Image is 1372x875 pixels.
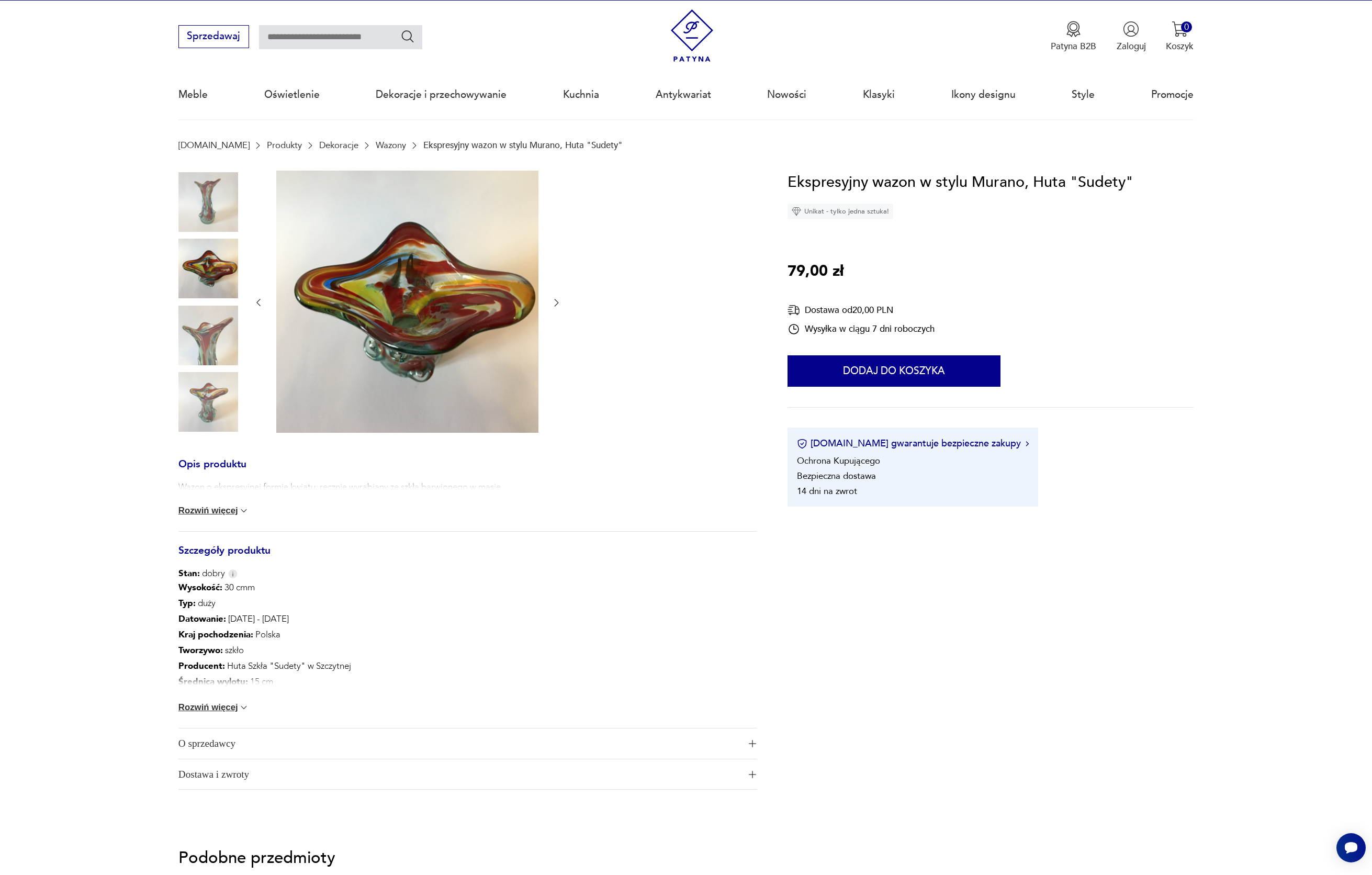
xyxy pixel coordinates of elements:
[863,71,895,119] a: Klasyki
[792,207,801,216] img: Ikona diamentu
[267,140,302,150] a: Produkty
[563,71,599,119] a: Kuchnia
[178,611,400,627] p: [DATE] - [DATE]
[264,71,320,119] a: Oświetlenie
[1172,21,1188,37] img: Ikona koszyka
[1065,21,1082,37] img: Ikona medalu
[178,567,225,580] span: dobry
[1051,21,1096,52] button: Patyna B2B
[178,676,248,688] b: Średnica wylotu :
[178,643,400,658] p: szkło
[178,25,249,48] button: Sprzedawaj
[178,644,223,656] b: Tworzywo :
[178,567,200,579] b: Stan:
[376,71,507,119] a: Dekoracje i przechowywanie
[1123,21,1139,37] img: Ikonka użytkownika
[178,759,758,790] button: Ikona plusaDostawa i zwroty
[178,239,238,298] img: Zdjęcie produktu Ekspresyjny wazon w stylu Murano, Huta "Sudety"
[1166,40,1194,52] p: Koszyk
[178,759,740,790] span: Dostawa i zwroty
[797,485,857,497] li: 14 dni na zwrot
[1051,21,1096,52] a: Ikona medaluPatyna B2B
[178,140,250,150] a: [DOMAIN_NAME]
[788,171,1133,195] h1: Ekspresyjny wazon w stylu Murano, Huta "Sudety"
[788,304,800,317] img: Ikona dostawy
[1117,40,1146,52] p: Zaloguj
[178,372,238,432] img: Zdjęcie produktu Ekspresyjny wazon w stylu Murano, Huta "Sudety"
[1072,71,1095,119] a: Style
[749,740,756,747] img: Ikona plusa
[178,547,758,568] h3: Szczegóły produktu
[1181,21,1192,32] div: 0
[178,627,400,643] p: Polska
[767,71,806,119] a: Nowości
[178,658,400,674] p: Huta Szkła "Sudety" w Szczytnej
[1151,71,1194,119] a: Promocje
[797,439,807,449] img: Ikona certyfikatu
[423,140,623,150] p: Ekspresyjny wazon w stylu Murano, Huta "Sudety"
[1336,833,1366,862] iframe: Smartsupp widget button
[788,323,935,335] div: Wysyłka w ciągu 7 dni roboczych
[319,140,358,150] a: Dekoracje
[951,71,1016,119] a: Ikony designu
[178,702,250,713] button: Rozwiń więcej
[239,702,249,713] img: chevron down
[749,771,756,778] img: Ikona plusa
[178,596,400,611] p: duży
[797,470,876,482] li: Bezpieczna dostawa
[178,613,226,625] b: Datowanie :
[178,850,1194,866] p: Podobne przedmioty
[178,728,758,759] button: Ikona plusaO sprzedawcy
[1026,441,1029,446] img: Ikona strzałki w prawo
[788,260,844,284] p: 79,00 zł
[178,172,238,232] img: Zdjęcie produktu Ekspresyjny wazon w stylu Murano, Huta "Sudety"
[228,569,238,578] img: Info icon
[1117,21,1146,52] button: Zaloguj
[239,506,249,516] img: chevron down
[178,33,249,41] a: Sprzedawaj
[178,629,253,641] b: Kraj pochodzenia :
[656,71,711,119] a: Antykwariat
[400,29,415,44] button: Szukaj
[788,304,935,317] div: Dostawa od 20,00 PLN
[788,204,893,219] div: Unikat - tylko jedna sztuka!
[276,171,538,433] img: Zdjęcie produktu Ekspresyjny wazon w stylu Murano, Huta "Sudety"
[178,581,222,593] b: Wysokość :
[376,140,406,150] a: Wazony
[1166,21,1194,52] button: 0Koszyk
[797,455,880,467] li: Ochrona Kupującego
[178,674,400,690] p: 15 cm
[788,355,1000,387] button: Dodaj do koszyka
[178,580,400,596] p: 30 cmm
[178,597,196,609] b: Typ :
[178,71,208,119] a: Meble
[178,306,238,365] img: Zdjęcie produktu Ekspresyjny wazon w stylu Murano, Huta "Sudety"
[178,481,503,493] p: Wazon o ekspresyjnej formie kwiatu, ręcznie wyrabiany ze szkła barwionego w masie.
[1051,40,1096,52] p: Patyna B2B
[178,728,740,759] span: O sprzedawcy
[178,506,250,516] button: Rozwiń więcej
[178,461,758,481] h3: Opis produktu
[666,9,718,62] img: Patyna - sklep z meblami i dekoracjami vintage
[178,660,225,672] b: Producent :
[797,437,1029,450] button: [DOMAIN_NAME] gwarantuje bezpieczne zakupy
